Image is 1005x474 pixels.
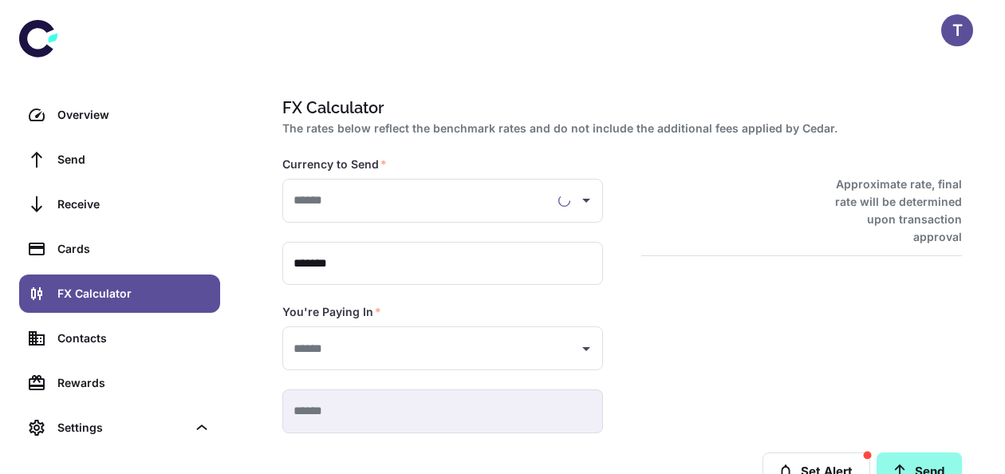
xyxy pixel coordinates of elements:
a: Receive [19,185,220,223]
label: You're Paying In [282,304,381,320]
label: Currency to Send [282,156,387,172]
a: Rewards [19,364,220,402]
div: Send [57,151,211,168]
h1: FX Calculator [282,96,956,120]
div: FX Calculator [57,285,211,302]
div: Contacts [57,330,211,347]
button: Open [575,189,597,211]
a: Overview [19,96,220,134]
a: Send [19,140,220,179]
a: Contacts [19,319,220,357]
div: Settings [57,419,187,436]
div: Receive [57,196,211,213]
div: Settings [19,409,220,447]
div: Cards [57,240,211,258]
div: Overview [57,106,211,124]
a: Cards [19,230,220,268]
button: Open [575,338,597,360]
button: T [941,14,973,46]
div: Rewards [57,374,211,392]
h6: Approximate rate, final rate will be determined upon transaction approval [818,176,962,246]
a: FX Calculator [19,275,220,313]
